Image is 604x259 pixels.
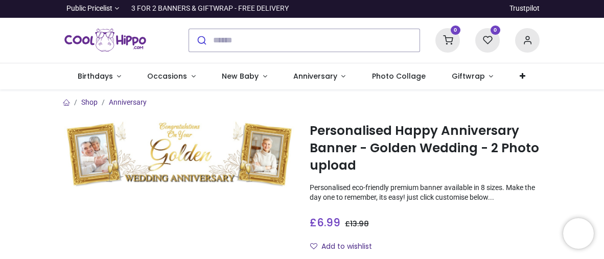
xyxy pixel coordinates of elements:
a: Occasions [134,63,209,90]
button: Submit [189,29,213,52]
a: Giftwrap [438,63,506,90]
span: Photo Collage [372,71,426,81]
sup: 0 [491,26,500,35]
span: 6.99 [317,215,340,230]
sup: 0 [451,26,460,35]
span: Giftwrap [452,71,485,81]
a: Birthdays [64,63,134,90]
a: Public Pricelist [64,4,119,14]
span: Anniversary [293,71,337,81]
p: Personalised eco-friendly premium banner available in 8 sizes. Make the day one to remember, its ... [310,183,540,203]
span: Birthdays [78,71,113,81]
span: £ [345,219,369,229]
span: 13.98 [350,219,369,229]
a: Anniversary [280,63,359,90]
a: New Baby [209,63,281,90]
a: Logo of Cool Hippo [64,26,146,55]
a: Shop [81,98,98,106]
span: Occasions [147,71,187,81]
img: Cool Hippo [64,26,146,55]
img: Personalised Happy Anniversary Banner - Golden Wedding - 2 Photo upload [64,120,294,189]
span: New Baby [222,71,259,81]
a: Anniversary [109,98,147,106]
h1: Personalised Happy Anniversary Banner - Golden Wedding - 2 Photo upload [310,122,540,175]
div: 3 FOR 2 BANNERS & GIFTWRAP - FREE DELIVERY [131,4,289,14]
a: Trustpilot [509,4,540,14]
a: 0 [475,35,500,43]
button: Add to wishlistAdd to wishlist [310,238,381,255]
iframe: Brevo live chat [563,218,594,249]
a: 0 [435,35,460,43]
span: Public Pricelist [66,4,112,14]
i: Add to wishlist [310,243,317,250]
span: £ [310,215,340,230]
